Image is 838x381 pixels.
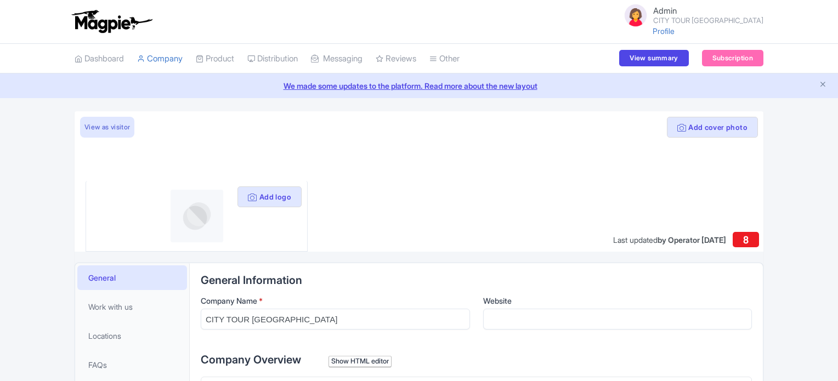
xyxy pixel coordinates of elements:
span: Company Name [201,296,257,305]
a: View as visitor [80,117,134,138]
span: Locations [88,330,121,342]
span: Admin [653,5,677,16]
span: Website [483,296,512,305]
h2: General Information [201,274,752,286]
span: Work with us [88,301,133,312]
button: Add cover photo [667,117,758,138]
div: Show HTML editor [329,356,392,367]
a: Other [429,44,460,74]
a: Work with us [77,294,187,319]
a: We made some updates to the platform. Read more about the new layout [7,80,831,92]
a: General [77,265,187,290]
a: Locations [77,323,187,348]
a: Product [196,44,234,74]
a: Admin CITY TOUR [GEOGRAPHIC_DATA] [616,2,763,29]
a: FAQs [77,352,187,377]
a: View summary [619,50,688,66]
a: Subscription [702,50,763,66]
span: Company Overview [201,353,301,366]
small: CITY TOUR [GEOGRAPHIC_DATA] [653,17,763,24]
img: avatar_key_member-9c1dde93af8b07d7383eb8b5fb890c87.png [622,2,649,29]
a: Reviews [376,44,416,74]
a: Company [137,44,183,74]
span: General [88,272,116,283]
button: Close announcement [819,79,827,92]
span: 8 [743,234,749,246]
a: Messaging [311,44,363,74]
a: Profile [653,26,675,36]
img: logo-ab69f6fb50320c5b225c76a69d11143b.png [69,9,154,33]
span: by Operator [DATE] [658,235,726,244]
span: FAQs [88,359,107,371]
a: Distribution [247,44,298,74]
div: Last updated [613,234,726,246]
a: Dashboard [75,44,124,74]
button: Add logo [237,186,302,207]
img: profile-logo-d1a8e230fb1b8f12adc913e4f4d7365c.png [171,190,223,242]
